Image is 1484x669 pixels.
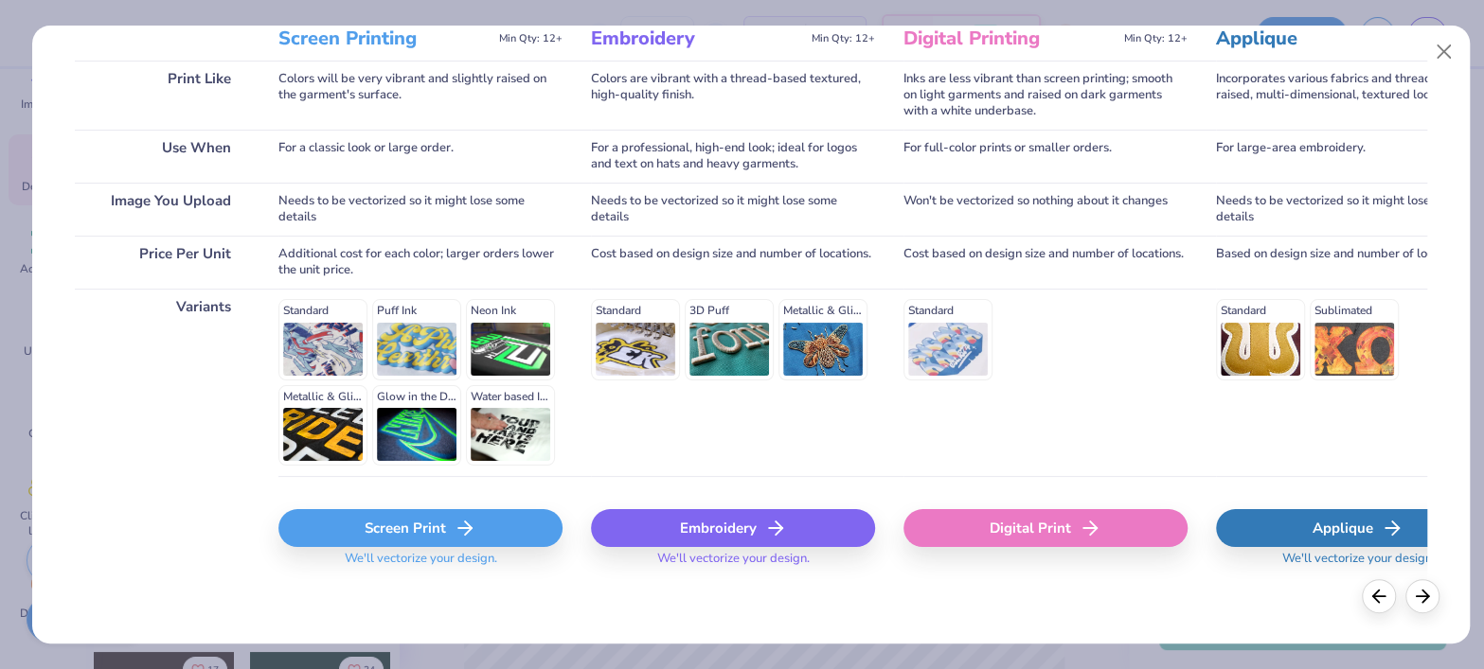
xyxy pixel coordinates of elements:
button: Close [1426,34,1462,70]
span: Min Qty: 12+ [812,32,875,45]
span: We'll vectorize your design. [337,551,505,578]
div: Colors are vibrant with a thread-based textured, high-quality finish. [591,61,875,130]
span: We'll vectorize your design. [1275,551,1442,578]
h3: Digital Printing [903,26,1117,51]
div: Colors will be very vibrant and slightly raised on the garment's surface. [278,61,563,130]
div: Embroidery [591,509,875,547]
div: Price Per Unit [75,236,250,289]
div: Cost based on design size and number of locations. [903,236,1188,289]
div: Inks are less vibrant than screen printing; smooth on light garments and raised on dark garments ... [903,61,1188,130]
h3: Applique [1216,26,1429,51]
div: Needs to be vectorized so it might lose some details [591,183,875,236]
div: For full-color prints or smaller orders. [903,130,1188,183]
div: Print Like [75,61,250,130]
h3: Screen Printing [278,26,492,51]
div: Variants [75,289,250,476]
div: Image You Upload [75,183,250,236]
span: We'll vectorize your design. [650,551,817,578]
div: Digital Print [903,509,1188,547]
h3: Embroidery [591,26,804,51]
div: Screen Print [278,509,563,547]
div: Additional cost for each color; larger orders lower the unit price. [278,236,563,289]
div: Use When [75,130,250,183]
div: Cost based on design size and number of locations. [591,236,875,289]
div: Needs to be vectorized so it might lose some details [278,183,563,236]
span: Min Qty: 12+ [499,32,563,45]
div: For a classic look or large order. [278,130,563,183]
div: Won't be vectorized so nothing about it changes [903,183,1188,236]
span: Min Qty: 12+ [1124,32,1188,45]
div: For a professional, high-end look; ideal for logos and text on hats and heavy garments. [591,130,875,183]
